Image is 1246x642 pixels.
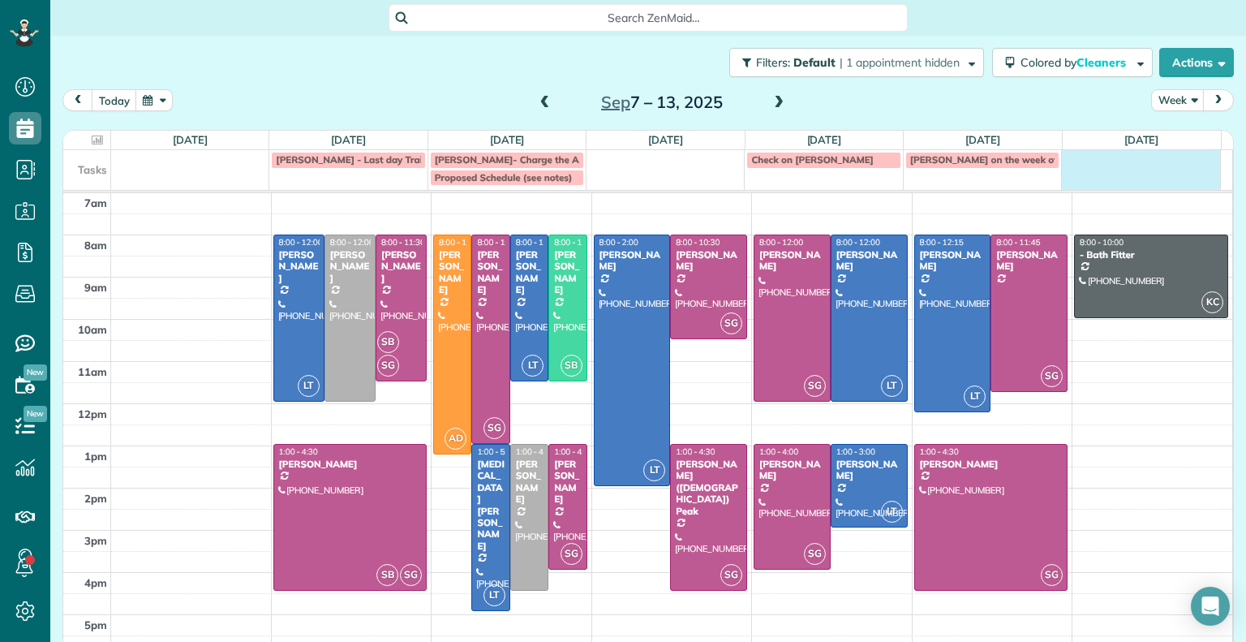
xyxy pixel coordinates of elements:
[490,133,525,146] a: [DATE]
[377,355,399,377] span: SG
[279,237,323,248] span: 8:00 - 12:00
[380,249,422,284] div: [PERSON_NAME]
[919,459,1063,470] div: [PERSON_NAME]
[553,249,582,296] div: [PERSON_NAME]
[675,459,742,517] div: [PERSON_NAME] ([DEMOGRAPHIC_DATA]) Peak
[676,446,715,457] span: 1:00 - 4:30
[804,543,826,565] span: SG
[62,89,93,111] button: prev
[331,133,366,146] a: [DATE]
[516,446,555,457] span: 1:00 - 4:30
[84,196,107,209] span: 7am
[1020,55,1132,70] span: Colored by
[1124,133,1159,146] a: [DATE]
[278,459,423,470] div: [PERSON_NAME]
[1203,89,1234,111] button: next
[78,407,107,420] span: 12pm
[476,459,505,552] div: [MEDICAL_DATA][PERSON_NAME]
[477,237,516,248] span: 8:00 - 1:00
[276,153,462,166] span: [PERSON_NAME] - Last day Training day
[1079,249,1223,261] div: - Bath Fitter
[643,459,665,481] span: LT
[278,249,320,284] div: [PERSON_NAME]
[995,249,1063,273] div: [PERSON_NAME]
[729,48,984,77] button: Filters: Default | 1 appointment hidden
[84,281,107,294] span: 9am
[561,93,763,111] h2: 7 – 13, 2025
[1041,365,1063,387] span: SG
[836,459,903,482] div: [PERSON_NAME]
[438,249,466,296] div: [PERSON_NAME]
[476,249,505,296] div: [PERSON_NAME]
[1080,237,1124,248] span: 8:00 - 10:00
[439,237,478,248] span: 8:00 - 1:15
[836,446,875,457] span: 1:00 - 3:00
[965,133,1000,146] a: [DATE]
[759,446,798,457] span: 1:00 - 4:00
[435,171,573,183] span: Proposed Schedule (see notes)
[24,406,47,422] span: New
[483,417,505,439] span: SG
[561,543,582,565] span: SG
[381,237,425,248] span: 8:00 - 11:30
[720,312,742,334] span: SG
[599,237,638,248] span: 8:00 - 2:00
[516,237,560,248] span: 8:00 - 11:30
[920,446,959,457] span: 1:00 - 4:30
[515,459,544,506] div: [PERSON_NAME]
[1076,55,1128,70] span: Cleaners
[400,564,422,586] span: SG
[561,355,582,377] span: SB
[758,249,826,273] div: [PERSON_NAME]
[992,48,1153,77] button: Colored byCleaners
[84,618,107,631] span: 5pm
[92,89,137,111] button: today
[836,237,880,248] span: 8:00 - 12:00
[553,459,582,506] div: [PERSON_NAME]
[377,331,399,353] span: SB
[720,564,742,586] span: SG
[920,237,964,248] span: 8:00 - 12:15
[840,55,960,70] span: | 1 appointment hidden
[836,249,903,273] div: [PERSON_NAME]
[601,92,630,112] span: Sep
[676,237,720,248] span: 8:00 - 10:30
[919,249,986,273] div: [PERSON_NAME]
[910,153,1076,166] span: [PERSON_NAME] on the week of 15?
[329,249,371,284] div: [PERSON_NAME]
[996,237,1040,248] span: 8:00 - 11:45
[1191,587,1230,626] div: Open Intercom Messenger
[599,249,666,273] div: [PERSON_NAME]
[477,446,516,457] span: 1:00 - 5:00
[1159,48,1234,77] button: Actions
[751,153,874,166] span: Check on [PERSON_NAME]
[84,492,107,505] span: 2pm
[173,133,208,146] a: [DATE]
[376,564,398,586] span: SB
[793,55,836,70] span: Default
[756,55,790,70] span: Filters:
[881,375,903,397] span: LT
[84,239,107,252] span: 8am
[758,459,826,482] div: [PERSON_NAME]
[515,249,544,296] div: [PERSON_NAME]
[84,576,107,589] span: 4pm
[964,386,986,407] span: LT
[648,133,683,146] a: [DATE]
[721,48,984,77] a: Filters: Default | 1 appointment hidden
[1201,291,1223,313] span: KC
[554,446,593,457] span: 1:00 - 4:00
[78,365,107,378] span: 11am
[759,237,803,248] span: 8:00 - 12:00
[1041,564,1063,586] span: SG
[1151,89,1205,111] button: Week
[554,237,598,248] span: 8:00 - 11:30
[483,584,505,606] span: LT
[298,375,320,397] span: LT
[84,534,107,547] span: 3pm
[445,428,466,450] span: AD
[435,153,621,166] span: [PERSON_NAME]- Charge the Amex card
[881,501,903,523] span: LT
[279,446,318,457] span: 1:00 - 4:30
[330,237,374,248] span: 8:00 - 12:00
